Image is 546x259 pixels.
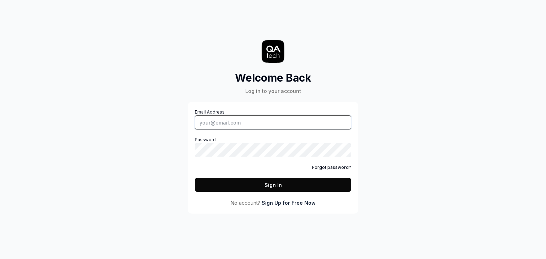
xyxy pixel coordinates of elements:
div: Log in to your account [235,87,311,95]
a: Forgot password? [312,164,351,171]
h2: Welcome Back [235,70,311,86]
button: Sign In [195,178,351,192]
input: Password [195,143,351,157]
span: No account? [231,199,260,206]
label: Email Address [195,109,351,129]
a: Sign Up for Free Now [262,199,316,206]
input: Email Address [195,115,351,129]
label: Password [195,137,351,157]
